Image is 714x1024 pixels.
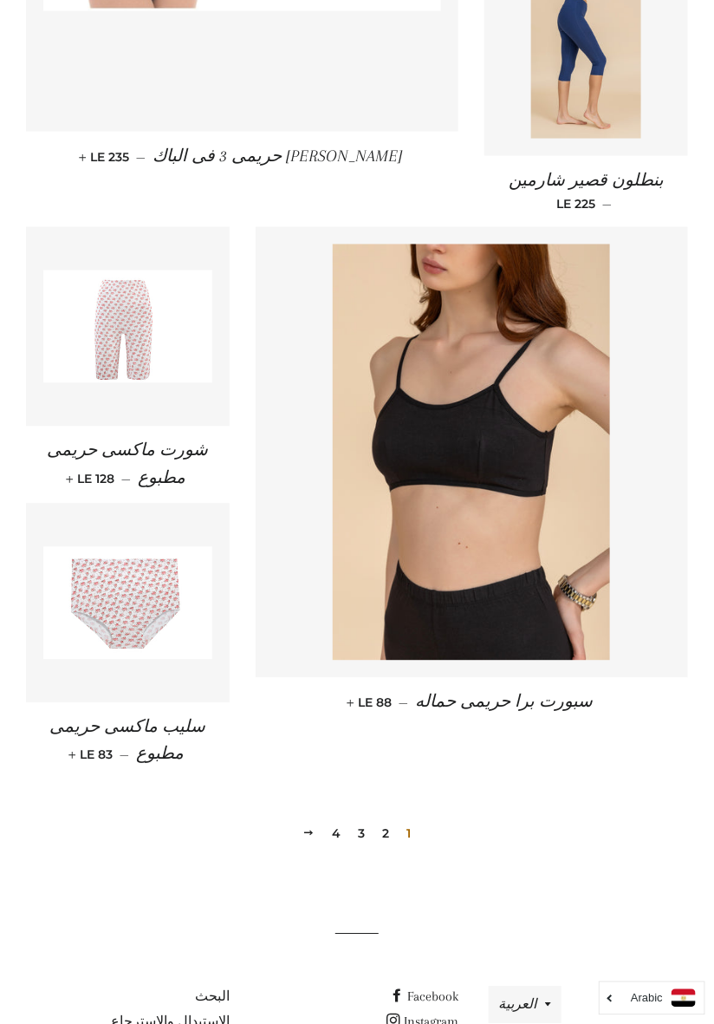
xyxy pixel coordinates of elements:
span: — [120,747,129,763]
span: — [121,472,131,487]
a: 2 [376,821,397,847]
a: البحث [195,989,230,1005]
span: سبورت برا حريمى حماله [415,693,593,712]
a: شورت ماكسى حريمى مطبوع — LE 128 [26,427,230,504]
span: LE 83 [72,747,113,763]
a: 4 [326,821,348,847]
span: LE 88 [350,695,392,711]
span: [PERSON_NAME] حريمى 3 فى الباك [153,147,402,166]
i: Arabic [631,993,663,1004]
span: LE 128 [69,472,114,487]
a: سليب ماكسى حريمى مطبوع — LE 83 [26,703,230,780]
span: — [136,149,146,165]
span: شورت ماكسى حريمى مطبوع [47,441,208,487]
span: — [603,197,613,212]
a: بنطلون قصير شارمين — LE 225 [484,156,688,227]
span: سليب ماكسى حريمى مطبوع [49,718,205,764]
span: LE 225 [557,197,596,212]
a: سبورت برا حريمى حماله — LE 88 [256,678,688,727]
span: بنطلون قصير شارمين [509,171,664,190]
a: Facebook [390,989,458,1005]
a: [PERSON_NAME] حريمى 3 فى الباك — LE 235 [26,132,458,181]
span: LE 235 [82,149,129,165]
a: 3 [352,821,373,847]
span: — [399,695,408,711]
span: 1 [400,821,419,847]
a: Arabic [608,989,696,1008]
button: العربية [489,987,561,1024]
